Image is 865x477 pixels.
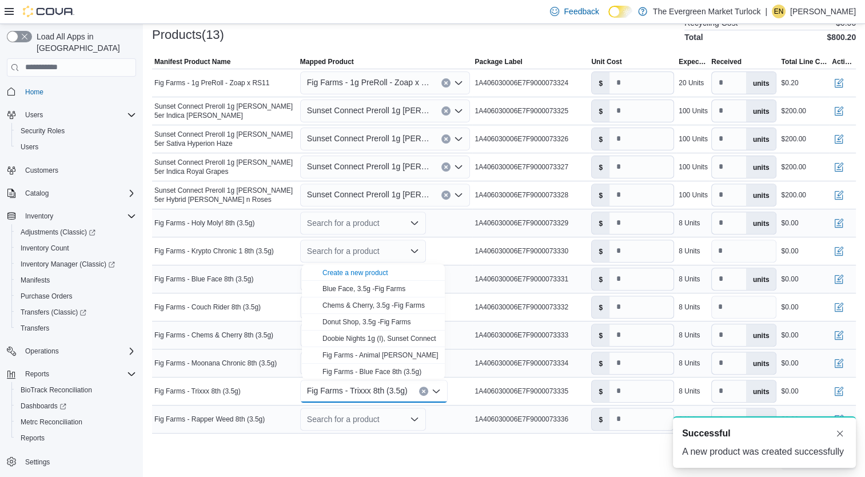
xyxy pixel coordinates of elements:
[21,163,136,177] span: Customers
[746,184,776,206] label: units
[16,415,136,429] span: Metrc Reconciliation
[21,244,69,253] span: Inventory Count
[16,273,54,287] a: Manifests
[21,186,136,200] span: Catalog
[441,190,451,200] button: Clear input
[16,321,54,335] a: Transfers
[154,275,253,284] span: Fig Farms - Blue Face 8th (3.5g)
[11,430,141,446] button: Reports
[21,85,48,99] a: Home
[454,78,463,88] button: Open list of options
[16,241,136,255] span: Inventory Count
[307,75,430,89] span: Fig Farms - 1g PreRoll - Zoap x RS11
[302,281,445,297] button: Blue Face, 3.5g -Fig Farms
[679,331,700,340] div: 8 Units
[592,240,609,262] label: $
[23,6,74,17] img: Cova
[154,387,241,396] span: Fig Farms - Trixxx 8th (3.5g)
[21,292,73,301] span: Purchase Orders
[781,134,806,144] div: $200.00
[765,5,767,18] p: |
[679,78,704,88] div: 20 Units
[475,415,568,424] span: 1A406030006E7F9000073336
[16,273,136,287] span: Manifests
[154,331,273,340] span: Fig Farms - Chems & Cherry 8th (3.5g)
[21,454,136,468] span: Settings
[827,33,856,42] h4: $800.20
[475,218,568,228] span: 1A406030006E7F9000073329
[592,128,609,150] label: $
[781,78,798,88] div: $0.20
[679,387,700,396] div: 8 Units
[11,414,141,430] button: Metrc Reconciliation
[454,190,463,200] button: Open list of options
[25,458,50,467] span: Settings
[21,324,49,333] span: Transfers
[608,6,632,18] input: Dark Mode
[16,140,43,154] a: Users
[322,285,405,293] span: Blue Face, 3.5g -Fig Farms
[16,305,91,319] a: Transfers (Classic)
[410,218,419,228] button: Open list of options
[679,106,708,116] div: 100 Units
[21,260,115,269] span: Inventory Manager (Classic)
[653,5,760,18] p: The Evergreen Market Turlock
[592,184,609,206] label: $
[2,84,141,100] button: Home
[781,57,827,66] span: Total Line Cost
[16,124,69,138] a: Security Roles
[11,320,141,336] button: Transfers
[410,415,419,424] button: Open list of options
[154,415,265,424] span: Fig Farms - Rapper Weed 8th (3.5g)
[21,308,86,317] span: Transfers (Classic)
[454,162,463,172] button: Open list of options
[475,106,568,116] span: 1A406030006E7F9000073325
[302,347,445,364] button: Fig Farms - Animal Runtz 8th (3.5g)
[16,241,74,255] a: Inventory Count
[679,247,700,256] div: 8 Units
[475,190,568,200] span: 1A406030006E7F9000073328
[11,272,141,288] button: Manifests
[679,162,708,172] div: 100 Units
[302,264,445,281] button: Create a new product
[16,399,136,413] span: Dashboards
[475,303,568,312] span: 1A406030006E7F9000073332
[746,268,776,290] label: units
[592,212,609,234] label: $
[832,57,854,66] span: Actions
[25,369,49,379] span: Reports
[21,142,38,152] span: Users
[774,5,784,18] span: EN
[454,106,463,116] button: Open list of options
[25,212,53,221] span: Inventory
[25,88,43,97] span: Home
[322,335,457,343] span: Doobie Nights 1g (I), Sunset Connect Preroll
[154,130,296,148] span: Sunset Connect Preroll 1g [PERSON_NAME] 5er Sativa Hyperion Haze
[746,156,776,178] label: units
[781,331,798,340] div: $0.00
[21,276,50,285] span: Manifests
[2,107,141,123] button: Users
[16,399,71,413] a: Dashboards
[21,186,53,200] button: Catalog
[154,186,296,204] span: Sunset Connect Preroll 1g [PERSON_NAME] 5er Hybrid [PERSON_NAME] n Roses
[781,359,798,368] div: $0.00
[746,128,776,150] label: units
[679,190,708,200] div: 100 Units
[322,368,421,376] span: Fig Farms - Blue Face 8th (3.5g)
[322,318,411,326] span: Donut Shop, 3.5g -Fig Farms
[300,57,354,66] span: Mapped Product
[772,5,786,18] div: Edgar Navarrete
[781,303,798,312] div: $0.00
[25,189,49,198] span: Catalog
[746,212,776,234] label: units
[16,431,136,445] span: Reports
[11,382,141,398] button: BioTrack Reconciliation
[16,305,136,319] span: Transfers (Classic)
[419,387,428,396] button: Clear input
[746,380,776,402] label: units
[307,132,430,145] span: Sunset Connect Preroll 1g [PERSON_NAME] 5er Sativa Hyperion Haze
[592,296,609,318] label: $
[564,6,599,17] span: Feedback
[679,275,700,284] div: 8 Units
